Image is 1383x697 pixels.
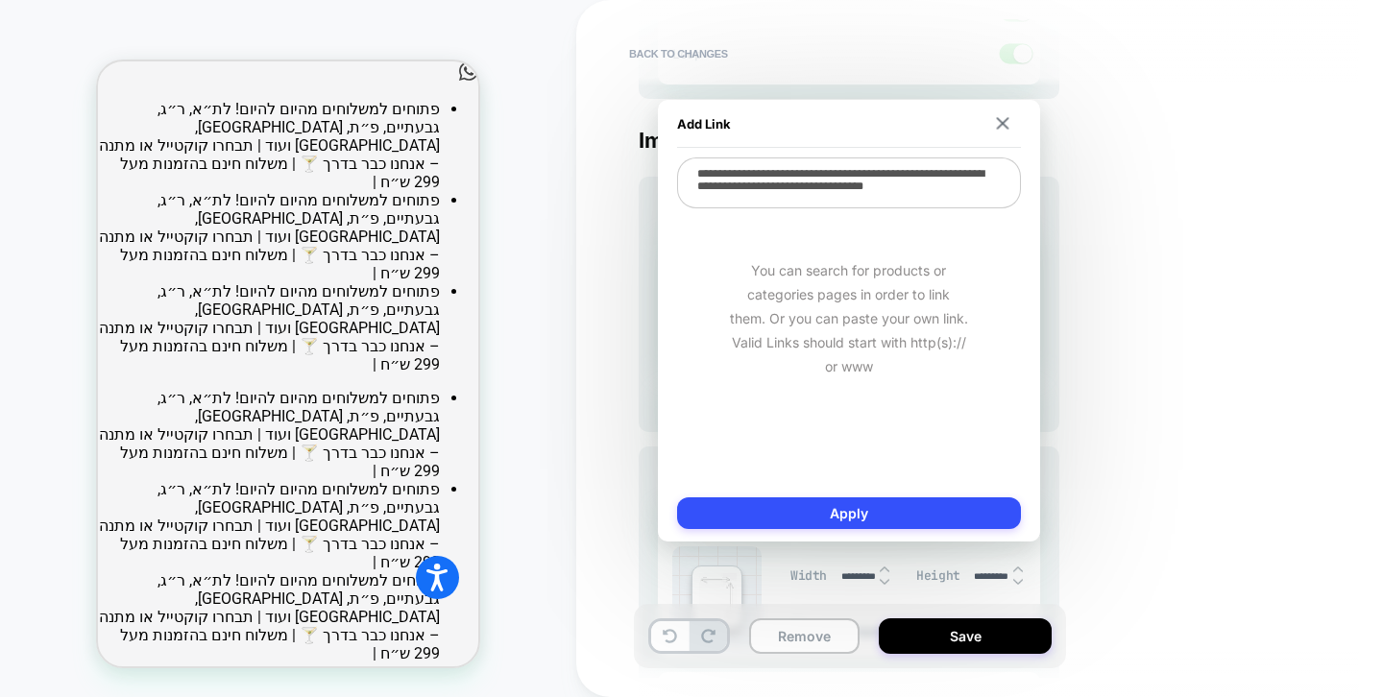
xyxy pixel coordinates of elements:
[677,100,1021,148] div: Add Link
[639,128,785,153] span: Image Element
[677,497,1021,529] button: Apply
[996,117,1008,130] img: close
[1013,578,1023,586] img: down
[880,578,889,586] img: down
[916,567,960,584] span: Height
[1013,565,1023,573] img: up
[880,565,889,573] img: up
[699,573,737,622] img: edit
[879,618,1052,654] button: Save
[619,38,738,69] button: Back to changes
[677,210,1021,426] div: You can search for products or categories pages in order to link them. Or you can paste your own ...
[749,618,860,654] button: Remove
[790,567,827,584] span: Width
